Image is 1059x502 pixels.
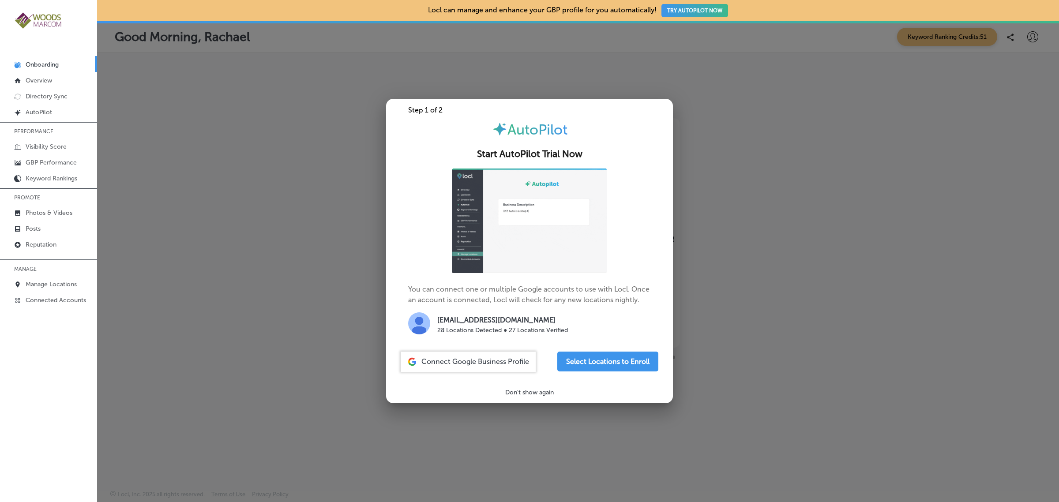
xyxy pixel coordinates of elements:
p: Reputation [26,241,56,248]
p: Directory Sync [26,93,68,100]
p: Visibility Score [26,143,67,150]
p: Connected Accounts [26,296,86,304]
img: autopilot-icon [492,121,507,137]
span: Connect Google Business Profile [421,357,529,366]
h2: Start AutoPilot Trial Now [397,149,662,160]
img: ap-gif [452,169,607,273]
button: TRY AUTOPILOT NOW [661,4,728,17]
p: 28 Locations Detected ● 27 Locations Verified [437,326,568,335]
span: AutoPilot [507,121,567,138]
button: Select Locations to Enroll [557,352,658,371]
p: [EMAIL_ADDRESS][DOMAIN_NAME] [437,315,568,326]
p: Keyword Rankings [26,175,77,182]
div: Step 1 of 2 [386,106,673,114]
p: Posts [26,225,41,232]
img: 4a29b66a-e5ec-43cd-850c-b989ed1601aaLogo_Horizontal_BerryOlive_1000.jpg [14,11,63,30]
p: Photos & Videos [26,209,72,217]
p: You can connect one or multiple Google accounts to use with Locl. Once an account is connected, L... [408,169,651,337]
p: AutoPilot [26,109,52,116]
p: Overview [26,77,52,84]
p: Onboarding [26,61,59,68]
p: Don't show again [505,389,554,396]
p: GBP Performance [26,159,77,166]
p: Manage Locations [26,281,77,288]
